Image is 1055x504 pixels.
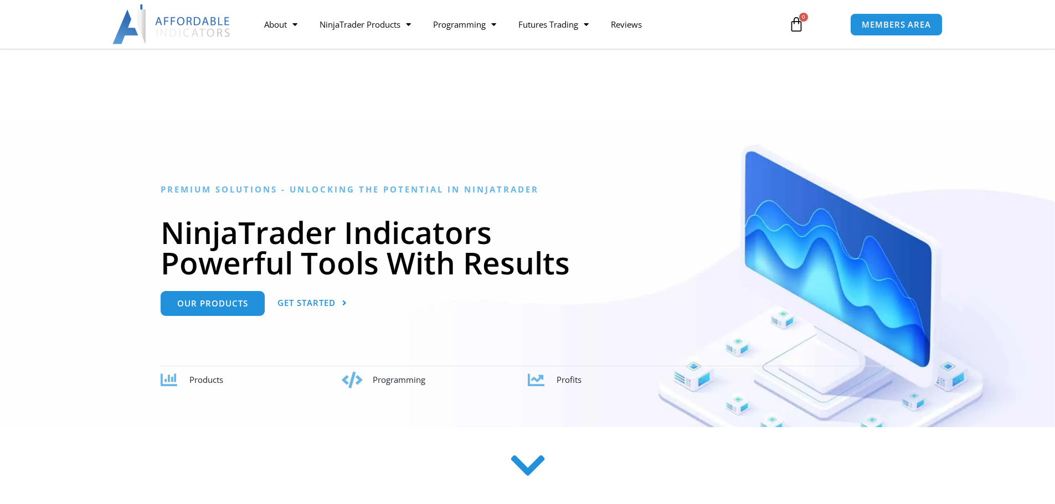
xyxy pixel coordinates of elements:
a: Programming [422,12,507,37]
span: Our Products [177,299,248,308]
a: 0 [772,8,821,40]
h1: NinjaTrader Indicators Powerful Tools With Results [161,217,894,278]
a: About [253,12,308,37]
h6: Premium Solutions - Unlocking the Potential in NinjaTrader [161,184,894,195]
span: Profits [557,374,581,385]
a: MEMBERS AREA [850,13,943,36]
a: Get Started [277,291,347,316]
a: Reviews [600,12,653,37]
span: Get Started [277,299,336,307]
a: NinjaTrader Products [308,12,422,37]
a: Our Products [161,291,265,316]
img: LogoAI | Affordable Indicators – NinjaTrader [112,4,231,44]
span: Products [189,374,223,385]
nav: Menu [253,12,776,37]
a: Futures Trading [507,12,600,37]
span: 0 [799,13,808,22]
span: Programming [373,374,425,385]
span: MEMBERS AREA [862,20,931,29]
